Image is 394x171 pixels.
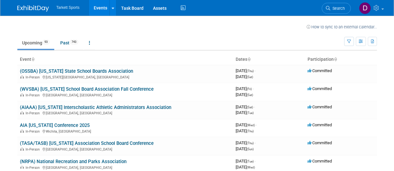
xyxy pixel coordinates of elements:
span: 93 [43,40,50,44]
span: [DATE] [236,105,255,109]
a: Sort by Start Date [247,57,250,62]
span: In-Person [26,111,42,115]
img: In-Person Event [20,111,24,114]
span: - [255,140,256,145]
span: [DATE] [236,68,256,73]
span: [DATE] [236,123,257,127]
span: - [254,105,255,109]
div: [GEOGRAPHIC_DATA], [GEOGRAPHIC_DATA] [20,110,231,115]
img: In-Person Event [20,166,24,169]
span: (Thu) [247,69,254,73]
th: Participation [305,54,377,65]
span: [DATE] [236,128,254,133]
img: David Miller [359,2,371,14]
img: In-Person Event [20,129,24,133]
div: [GEOGRAPHIC_DATA], [GEOGRAPHIC_DATA] [20,92,231,97]
span: (Sat) [247,105,253,109]
span: Tarkett Sports [56,5,79,10]
span: In-Person [26,166,42,170]
span: Committed [308,86,332,91]
span: (Sat) [247,75,253,79]
a: Search [322,3,351,14]
span: In-Person [26,129,42,134]
a: Sort by Event Name [31,57,34,62]
span: [DATE] [236,110,254,115]
span: In-Person [26,147,42,151]
img: In-Person Event [20,75,24,78]
span: [DATE] [236,92,253,97]
span: Committed [308,68,332,73]
div: [GEOGRAPHIC_DATA], [GEOGRAPHIC_DATA] [20,146,231,151]
span: (Thu) [247,141,254,145]
span: - [255,159,256,163]
span: Committed [308,140,332,145]
span: (Fri) [247,87,252,91]
img: In-Person Event [20,147,24,151]
span: (Wed) [247,166,255,169]
span: [DATE] [236,140,256,145]
a: (AIAAA) [US_STATE] Interscholastic Athletic Administrators Association [20,105,171,110]
span: 743 [70,40,78,44]
a: (NRPA) National Recreation and Parks Association [20,159,126,164]
span: (Tue) [247,111,254,115]
th: Dates [233,54,305,65]
div: [US_STATE][GEOGRAPHIC_DATA], [GEOGRAPHIC_DATA] [20,74,231,79]
span: [DATE] [236,74,253,79]
span: Committed [308,159,332,163]
span: (Thu) [247,129,254,133]
span: (Sat) [247,93,253,97]
a: Upcoming93 [17,37,54,49]
span: [DATE] [236,165,255,169]
span: (Sun) [247,147,254,151]
a: (OSSBA) [US_STATE] State School Boards Association [20,68,133,74]
a: Sort by Participation Type [334,57,337,62]
a: Past743 [56,37,83,49]
span: [DATE] [236,146,254,151]
a: (TASA/TASB) [US_STATE] Association School Board Conference [20,140,154,146]
img: ExhibitDay [17,5,49,12]
img: In-Person Event [20,93,24,96]
span: [DATE] [236,159,256,163]
span: [DATE] [236,86,254,91]
span: - [253,86,254,91]
span: Committed [308,105,332,109]
span: - [255,68,256,73]
span: (Wed) [247,123,255,127]
a: How to sync to an external calendar... [307,25,377,29]
span: - [256,123,257,127]
span: Search [330,6,345,11]
span: (Tue) [247,160,254,163]
span: In-Person [26,93,42,97]
div: [GEOGRAPHIC_DATA], [GEOGRAPHIC_DATA] [20,165,231,170]
th: Event [17,54,233,65]
div: Wichita, [GEOGRAPHIC_DATA] [20,128,231,134]
a: (WVSBA) [US_STATE] School Board Association Fall Conference [20,86,154,92]
span: In-Person [26,75,42,79]
a: AIA [US_STATE] Conference 2025 [20,123,90,128]
span: Committed [308,123,332,127]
